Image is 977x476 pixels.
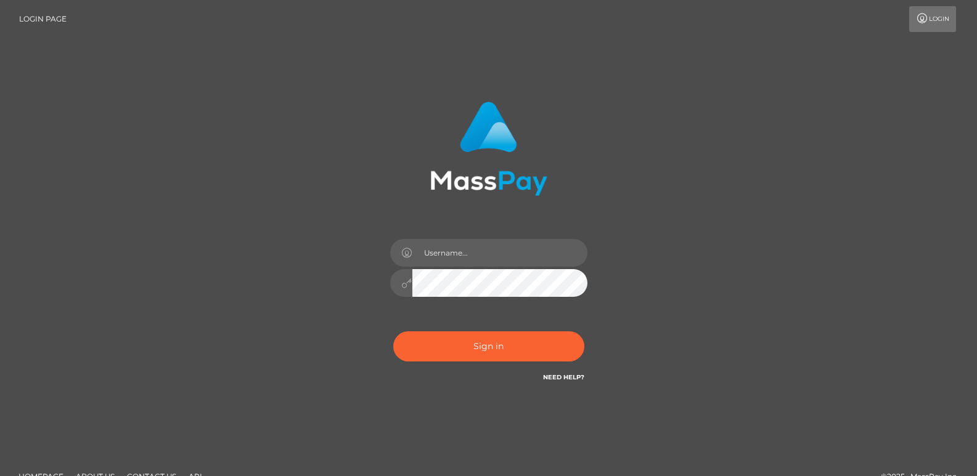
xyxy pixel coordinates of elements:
a: Login Page [19,6,67,32]
a: Need Help? [543,373,584,381]
button: Sign in [393,331,584,361]
a: Login [909,6,956,32]
img: MassPay Login [430,102,547,196]
input: Username... [412,239,587,267]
